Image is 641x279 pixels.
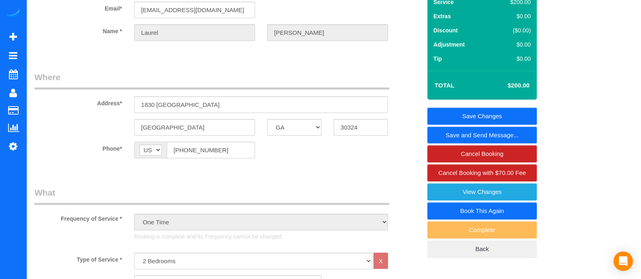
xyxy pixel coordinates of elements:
a: Save Changes [427,108,537,125]
label: Discount [433,26,458,34]
label: Tip [433,55,442,63]
label: Adjustment [433,40,465,49]
input: Zip Code* [334,119,388,136]
h4: $200.00 [483,82,530,89]
div: $0.00 [493,55,531,63]
a: View Changes [427,183,537,200]
input: Email* [134,2,255,18]
div: Open Intercom Messenger [613,251,633,271]
a: Cancel Booking with $70.00 Fee [427,164,537,181]
label: Address* [28,96,128,107]
label: Name * [28,24,128,35]
label: Email* [28,2,128,13]
p: Booking is complete and its Frequency cannot be changed [134,232,388,241]
input: Last Name* [267,24,388,41]
span: Cancel Booking with $70.00 Fee [438,169,526,176]
div: $0.00 [493,12,531,20]
label: Type of Service * [28,253,128,264]
label: Phone* [28,142,128,153]
div: ($0.00) [493,26,531,34]
input: Phone* [167,142,255,158]
a: Book This Again [427,202,537,219]
a: Back [427,241,537,258]
a: Cancel Booking [427,145,537,162]
strong: Total [435,82,454,89]
legend: Where [34,71,389,89]
input: First Name* [134,24,255,41]
label: Extras [433,12,451,20]
legend: What [34,187,389,205]
a: Save and Send Message... [427,127,537,144]
img: Automaid Logo [5,8,21,19]
input: City* [134,119,255,136]
label: Frequency of Service * [28,212,128,223]
div: $0.00 [493,40,531,49]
